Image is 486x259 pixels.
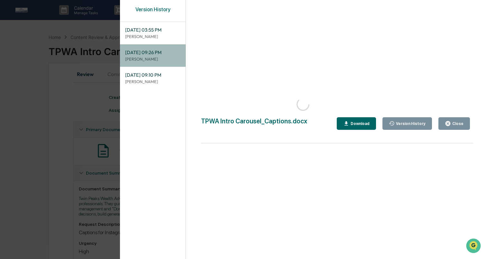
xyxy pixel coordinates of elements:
div: Version History [395,121,426,126]
button: Download [337,117,376,130]
a: 🖐️Preclearance [4,79,44,90]
span: Data Lookup [13,93,41,100]
div: 🖐️ [6,82,12,87]
button: Close [438,117,470,130]
div: 🗄️ [47,82,52,87]
a: Powered byPylon [45,109,78,114]
span: Preclearance [13,81,41,88]
span: [DATE] 09:10 PM [125,72,180,79]
iframe: Open customer support [465,238,483,255]
div: Start new chat [22,49,105,56]
div: We're available if you need us! [22,56,81,61]
div: [DATE] 09:10 PM[PERSON_NAME] [120,67,186,89]
p: [PERSON_NAME] [125,34,180,40]
div: Version History [120,6,186,19]
span: [DATE] 09:26 PM [125,49,180,56]
span: Attestations [53,81,80,88]
p: How can we help? [6,14,117,24]
p: [PERSON_NAME] [125,56,180,62]
div: 🔎 [6,94,12,99]
div: Download [349,121,370,126]
span: Pylon [64,109,78,114]
div: Close [451,121,463,126]
button: Start new chat [109,51,117,59]
a: 🔎Data Lookup [4,91,43,102]
button: Version History [382,117,432,130]
div: [DATE] 03:55 PM[PERSON_NAME] [120,22,186,44]
a: 🗄️Attestations [44,79,82,90]
p: [PERSON_NAME] [125,79,180,85]
div: TPWA Intro Carousel_Captions.docx [201,117,307,130]
img: 1746055101610-c473b297-6a78-478c-a979-82029cc54cd1 [6,49,18,61]
div: [DATE] 09:26 PM[PERSON_NAME] [120,44,186,67]
span: [DATE] 03:55 PM [125,26,180,34]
